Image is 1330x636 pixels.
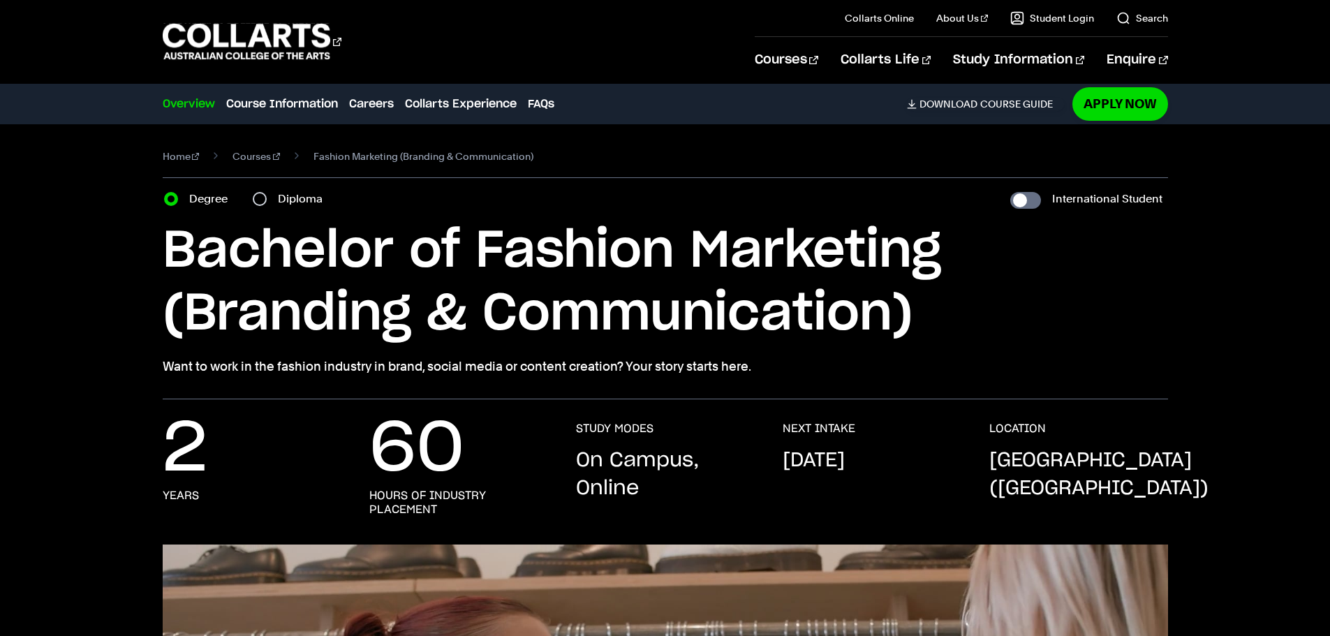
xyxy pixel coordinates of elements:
h3: NEXT INTAKE [783,422,855,436]
p: Want to work in the fashion industry in brand, social media or content creation? Your story start... [163,357,1168,376]
h3: hours of industry placement [369,489,548,517]
a: FAQs [528,96,554,112]
a: Apply Now [1072,87,1168,120]
span: Fashion Marketing (Branding & Communication) [313,147,533,166]
a: Collarts Experience [405,96,517,112]
div: Go to homepage [163,22,341,61]
a: Course Information [226,96,338,112]
a: Study Information [953,37,1084,83]
a: Enquire [1107,37,1167,83]
a: Student Login [1010,11,1094,25]
p: 60 [369,422,464,478]
a: Careers [349,96,394,112]
label: International Student [1052,189,1162,209]
a: Home [163,147,200,166]
p: [GEOGRAPHIC_DATA] ([GEOGRAPHIC_DATA]) [989,447,1209,503]
a: Courses [755,37,818,83]
a: Collarts Online [845,11,914,25]
label: Degree [189,189,236,209]
a: DownloadCourse Guide [907,98,1064,110]
h3: years [163,489,199,503]
h1: Bachelor of Fashion Marketing (Branding & Communication) [163,220,1168,346]
span: Download [919,98,977,110]
a: Overview [163,96,215,112]
a: About Us [936,11,988,25]
a: Courses [232,147,280,166]
p: [DATE] [783,447,845,475]
a: Search [1116,11,1168,25]
h3: LOCATION [989,422,1046,436]
p: On Campus, Online [576,447,755,503]
a: Collarts Life [841,37,931,83]
h3: STUDY MODES [576,422,653,436]
p: 2 [163,422,207,478]
label: Diploma [278,189,331,209]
